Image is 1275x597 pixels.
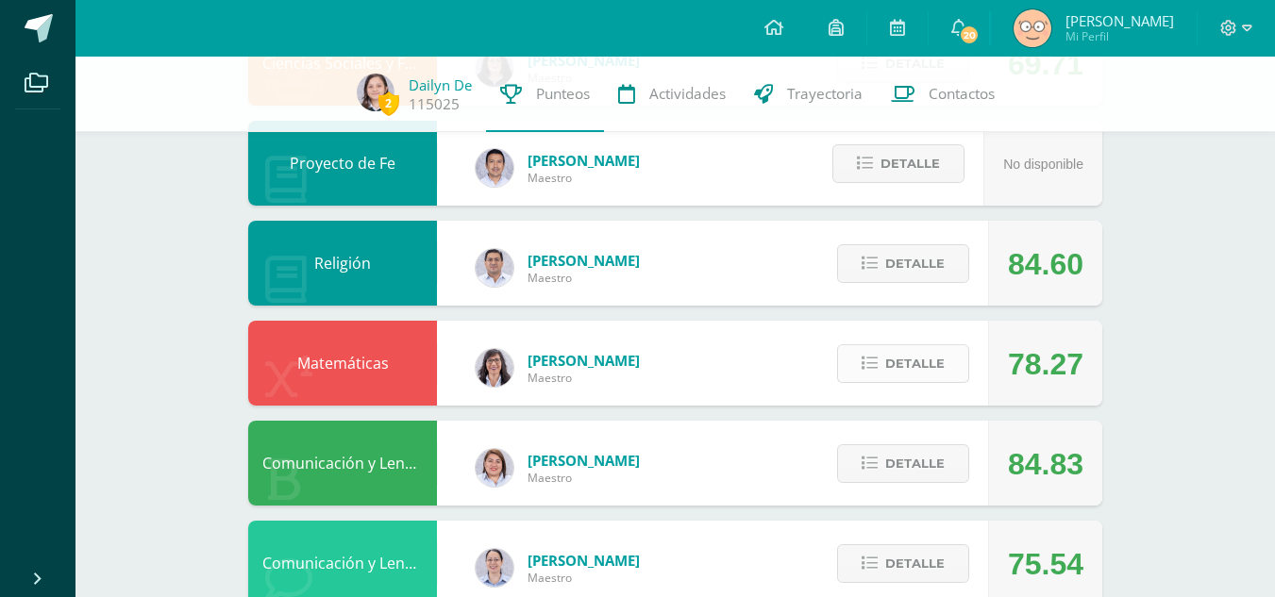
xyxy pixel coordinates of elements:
[1065,28,1174,44] span: Mi Perfil
[528,151,640,170] span: [PERSON_NAME]
[248,421,437,506] div: Comunicación y Lenguaje Idioma Español
[885,446,945,481] span: Detalle
[787,84,863,104] span: Trayectoria
[885,246,945,281] span: Detalle
[837,544,969,583] button: Detalle
[528,170,640,186] span: Maestro
[476,149,513,187] img: 4582bc727a9698f22778fe954f29208c.png
[476,349,513,387] img: 11d0a4ab3c631824f792e502224ffe6b.png
[1014,9,1051,47] img: 872f9b3fdc8c14c3bf1413f9ef08426e.png
[528,370,640,386] span: Maestro
[248,221,437,306] div: Religión
[528,551,640,570] span: [PERSON_NAME]
[528,351,640,370] span: [PERSON_NAME]
[476,249,513,287] img: 15aaa72b904403ebb7ec886ca542c491.png
[885,546,945,581] span: Detalle
[1008,322,1083,406] div: 78.27
[837,244,969,283] button: Detalle
[837,344,969,383] button: Detalle
[528,470,640,486] span: Maestro
[1065,11,1174,30] span: [PERSON_NAME]
[604,57,740,132] a: Actividades
[959,25,980,45] span: 20
[476,549,513,587] img: daba15fc5312cea3888e84612827f950.png
[536,84,590,104] span: Punteos
[929,84,995,104] span: Contactos
[528,270,640,286] span: Maestro
[248,121,437,206] div: Proyecto de Fe
[1008,222,1083,307] div: 84.60
[740,57,877,132] a: Trayectoria
[1008,422,1083,506] div: 84.83
[409,75,472,94] a: Dailyn de
[476,449,513,487] img: a4e180d3c88e615cdf9cba2a7be06673.png
[409,94,460,114] a: 115025
[649,84,726,104] span: Actividades
[832,144,965,183] button: Detalle
[378,91,399,115] span: 2
[248,321,437,406] div: Matemáticas
[885,346,945,381] span: Detalle
[357,74,394,111] img: ce641bf427abd45649dc45861b95cc23.png
[528,451,640,470] span: [PERSON_NAME]
[1003,157,1083,172] span: No disponible
[528,251,640,270] span: [PERSON_NAME]
[528,570,640,586] span: Maestro
[486,57,604,132] a: Punteos
[837,444,969,483] button: Detalle
[881,146,940,181] span: Detalle
[877,57,1009,132] a: Contactos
